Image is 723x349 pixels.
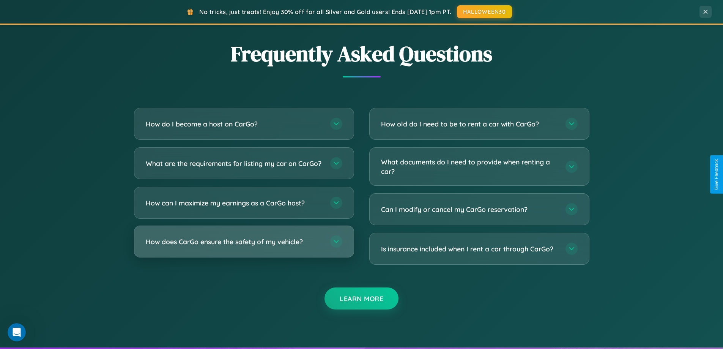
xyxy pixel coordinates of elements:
h3: How can I maximize my earnings as a CarGo host? [146,198,323,208]
h3: What documents do I need to provide when renting a car? [381,157,558,176]
iframe: Intercom live chat [8,323,26,341]
h3: Is insurance included when I rent a car through CarGo? [381,244,558,254]
button: Learn More [324,287,399,310]
div: Give Feedback [714,159,719,190]
h3: Can I modify or cancel my CarGo reservation? [381,205,558,214]
h2: Frequently Asked Questions [134,39,589,68]
h3: How old do I need to be to rent a car with CarGo? [381,119,558,129]
h3: How does CarGo ensure the safety of my vehicle? [146,237,323,246]
h3: What are the requirements for listing my car on CarGo? [146,159,323,168]
span: No tricks, just treats! Enjoy 30% off for all Silver and Gold users! Ends [DATE] 1pm PT. [199,8,451,16]
h3: How do I become a host on CarGo? [146,119,323,129]
button: HALLOWEEN30 [457,5,512,18]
